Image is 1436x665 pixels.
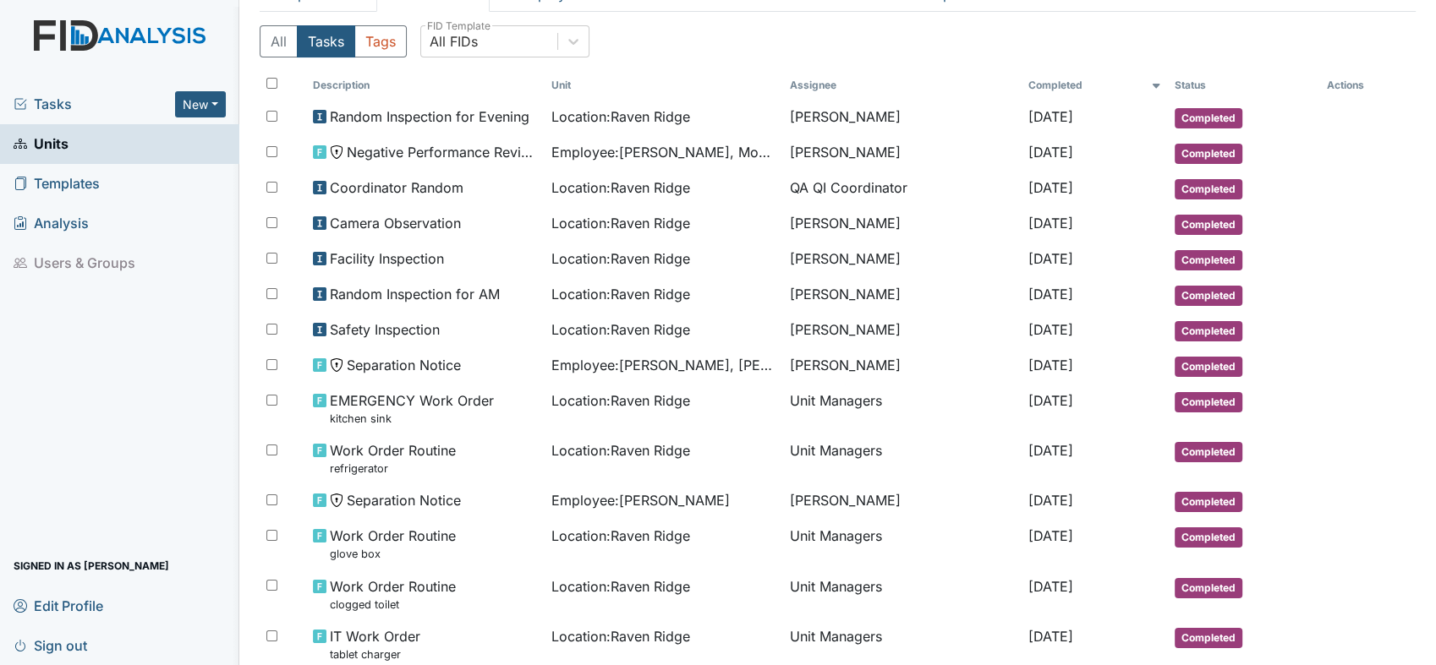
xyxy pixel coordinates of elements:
span: Employee : [PERSON_NAME] [551,490,730,510]
td: [PERSON_NAME] [783,135,1022,171]
button: Tasks [297,25,355,57]
span: Work Order Routine clogged toilet [330,576,456,613]
span: Analysis [14,210,89,237]
a: Tasks [14,94,175,114]
span: Separation Notice [347,490,461,510]
span: Location : Raven Ridge [551,526,690,546]
span: Work Order Routine glove box [330,526,456,562]
div: Type filter [260,25,407,57]
td: [PERSON_NAME] [783,277,1022,313]
small: kitchen sink [330,411,494,427]
small: tablet charger [330,646,420,662]
th: Assignee [783,71,1022,100]
span: Location : Raven Ridge [551,213,690,233]
td: Unit Managers [783,384,1022,433]
td: [PERSON_NAME] [783,483,1022,519]
span: Location : Raven Ridge [551,177,690,198]
td: [PERSON_NAME] [783,206,1022,242]
span: Completed [1175,357,1242,377]
span: [DATE] [1028,527,1073,544]
span: Safety Inspection [330,319,440,340]
span: EMERGENCY Work Order kitchen sink [330,390,494,427]
span: Completed [1175,179,1242,199]
span: Location : Raven Ridge [551,440,690,461]
span: Completed [1175,442,1242,462]
th: Actions [1320,71,1405,100]
span: [DATE] [1028,392,1073,409]
span: [DATE] [1028,492,1073,509]
span: Completed [1175,144,1242,164]
span: Location : Raven Ridge [551,576,690,597]
span: Negative Performance Review [347,142,538,162]
span: Employee : [PERSON_NAME], [PERSON_NAME] [551,355,776,375]
td: [PERSON_NAME] [783,313,1022,348]
span: Signed in as [PERSON_NAME] [14,553,169,579]
span: Separation Notice [347,355,461,375]
span: Completed [1175,527,1242,548]
span: [DATE] [1028,179,1073,196]
span: Units [14,131,69,157]
span: Edit Profile [14,592,103,619]
span: Completed [1175,215,1242,235]
div: All FIDs [430,31,478,52]
span: Completed [1175,628,1242,648]
span: Location : Raven Ridge [551,626,690,646]
span: Work Order Routine refrigerator [330,440,456,477]
span: Camera Observation [330,213,461,233]
span: Completed [1175,250,1242,270]
th: Toggle SortBy [545,71,783,100]
span: [DATE] [1028,357,1073,373]
button: New [175,91,226,117]
span: Location : Raven Ridge [551,319,690,340]
small: clogged toilet [330,597,456,613]
span: [DATE] [1028,286,1073,303]
span: [DATE] [1028,321,1073,338]
span: Location : Raven Ridge [551,248,690,269]
button: All [260,25,298,57]
span: Location : Raven Ridge [551,106,690,127]
button: Tags [354,25,407,57]
span: Facility Inspection [330,248,444,269]
span: Location : Raven Ridge [551,284,690,304]
span: Sign out [14,632,87,658]
input: Toggle All Rows Selected [266,78,277,89]
span: Location : Raven Ridge [551,390,690,411]
span: [DATE] [1028,108,1073,125]
td: QA QI Coordinator [783,171,1022,206]
span: Templates [14,171,100,197]
span: IT Work Order tablet charger [330,626,420,662]
span: [DATE] [1028,250,1073,267]
small: refrigerator [330,461,456,477]
td: [PERSON_NAME] [783,348,1022,384]
th: Toggle SortBy [1022,71,1168,100]
td: Unit Managers [783,570,1022,619]
td: Unit Managers [783,433,1022,483]
td: [PERSON_NAME] [783,100,1022,135]
span: Completed [1175,286,1242,306]
td: Unit Managers [783,519,1022,569]
span: [DATE] [1028,215,1073,232]
span: [DATE] [1028,144,1073,161]
span: Employee : [PERSON_NAME], Montreil [551,142,776,162]
span: Random Inspection for AM [330,284,500,304]
span: Random Inspection for Evening [330,106,529,127]
span: Completed [1175,578,1242,598]
th: Toggle SortBy [1168,71,1321,100]
td: [PERSON_NAME] [783,242,1022,277]
span: Completed [1175,392,1242,412]
span: [DATE] [1028,578,1073,595]
span: Completed [1175,321,1242,341]
th: Toggle SortBy [306,71,545,100]
span: [DATE] [1028,442,1073,459]
small: glove box [330,546,456,562]
span: Completed [1175,108,1242,128]
span: Completed [1175,492,1242,512]
span: [DATE] [1028,628,1073,645]
span: Coordinator Random [330,177,463,198]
